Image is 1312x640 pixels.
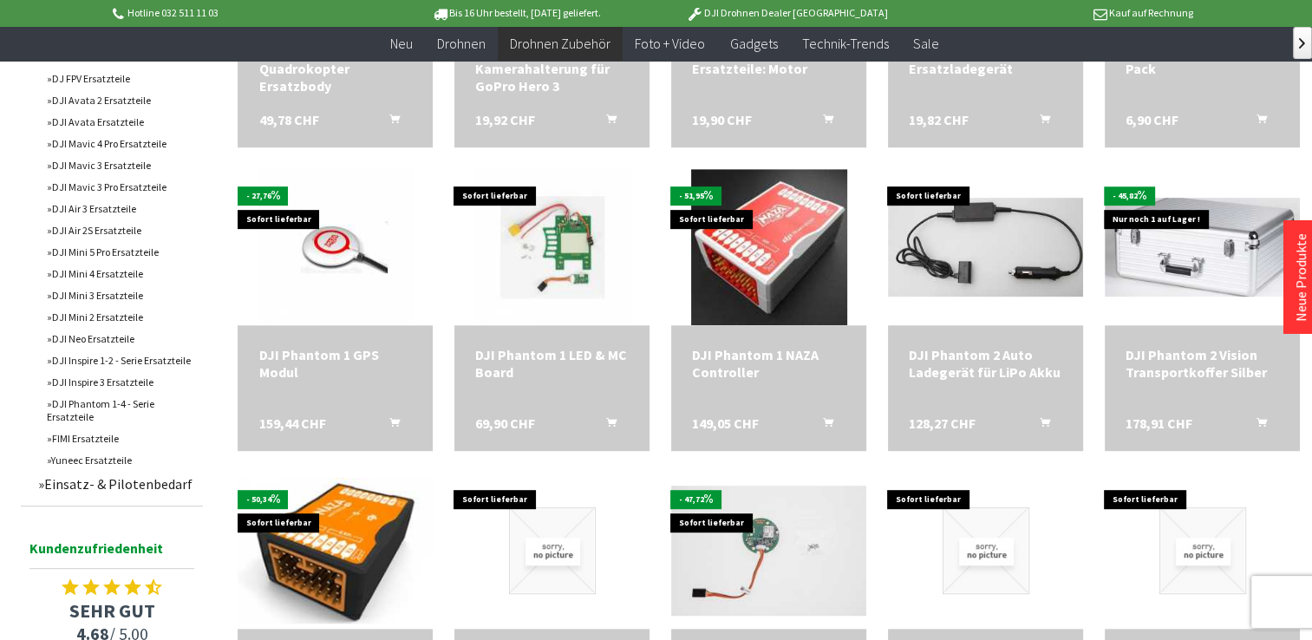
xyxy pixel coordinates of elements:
[474,169,630,325] img: DJI Phantom 1 LED & MC Board
[1236,415,1277,437] button: In den Warenkorb
[717,26,789,62] a: Gadgets
[1236,111,1277,134] button: In den Warenkorb
[692,346,845,381] div: DJI Phantom 1 NAZA Controller
[38,449,203,471] a: Yuneec Ersatzteile
[381,3,651,23] p: Bis 16 Uhr bestellt, [DATE] geliefert.
[38,371,203,393] a: DJI Inspire 3 Ersatzteile
[437,35,486,52] span: Drohnen
[258,111,318,128] span: 49,78 CHF
[691,169,847,325] img: DJI Phantom 1 NAZA Controller
[1126,346,1279,381] a: DJI Phantom 2 Vision Transportkoffer Silber 178,91 CHF In den Warenkorb
[585,111,627,134] button: In den Warenkorb
[623,26,717,62] a: Foto + Video
[1159,507,1246,594] img: DJI Phantom 2 Vision 1 Craft / Basisdrohne
[258,42,412,95] a: DJI Phantom 1 Quadrokopter Ersatzbody 49,78 CHF In den Warenkorb
[38,263,203,284] a: DJI Mini 4 Ersatzteile
[475,346,629,381] div: DJI Phantom 1 LED & MC Board
[1019,415,1061,437] button: In den Warenkorb
[29,537,194,569] span: Kundenzufriedenheit
[238,478,433,624] img: DJI Phantom 2 Vision 1 MC
[692,346,845,381] a: DJI Phantom 1 NAZA Controller 149,05 CHF In den Warenkorb
[1292,233,1309,322] a: Neue Produkte
[909,346,1062,381] div: DJI Phantom 2 Auto Ladegerät für LiPo Akku
[258,415,325,432] span: 159,44 CHF
[888,198,1083,296] img: DJI Phantom 2 Auto Ladegerät für LiPo Akku
[390,35,413,52] span: Neu
[38,68,203,89] a: DJ FPV Ersatzteile
[38,284,203,306] a: DJI Mini 3 Ersatzteile
[369,415,410,437] button: In den Warenkorb
[258,42,412,95] div: DJI Phantom 1 Quadrokopter Ersatzbody
[789,26,900,62] a: Technik-Trends
[38,154,203,176] a: DJI Mavic 3 Ersatzteile
[378,26,425,62] a: Neu
[258,346,412,381] div: DJI Phantom 1 GPS Modul
[38,428,203,449] a: FIMI Ersatzteile
[801,35,888,52] span: Technik-Trends
[38,393,203,428] a: DJI Phantom 1-4 - Serie Ersatzteile
[38,198,203,219] a: DJI Air 3 Ersatzteile
[802,111,844,134] button: In den Warenkorb
[38,219,203,241] a: DJI Air 2S Ersatzteile
[912,35,938,52] span: Sale
[900,26,950,62] a: Sale
[729,35,777,52] span: Gadgets
[475,415,535,432] span: 69,90 CHF
[498,26,623,62] a: Drohnen Zubehör
[1126,415,1192,432] span: 178,91 CHF
[38,306,203,328] a: DJI Mini 2 Ersatzteile
[909,346,1062,381] a: DJI Phantom 2 Auto Ladegerät für LiPo Akku 128,27 CHF In den Warenkorb
[475,42,629,95] a: DJI Phantom 1 Kamerahalterung für GoPro Hero 3 19,92 CHF In den Warenkorb
[1299,38,1305,49] span: 
[258,346,412,381] a: DJI Phantom 1 GPS Modul 159,44 CHF In den Warenkorb
[802,415,844,437] button: In den Warenkorb
[923,3,1193,23] p: Kauf auf Rechnung
[635,35,705,52] span: Foto + Video
[1105,198,1300,296] img: DJI Phantom 2 Vision Transportkoffer Silber
[38,328,203,349] a: DJI Neo Ersatzteile
[692,111,752,128] span: 19,90 CHF
[369,111,410,134] button: In den Warenkorb
[909,415,976,432] span: 128,27 CHF
[38,176,203,198] a: DJI Mavic 3 Pro Ersatzteile
[109,3,380,23] p: Hotline 032 511 11 03
[1126,346,1279,381] div: DJI Phantom 2 Vision Transportkoffer Silber
[585,415,627,437] button: In den Warenkorb
[475,111,535,128] span: 19,92 CHF
[692,415,759,432] span: 149,05 CHF
[38,349,203,371] a: DJI Inspire 1-2 - Serie Ersatzteile
[671,486,866,616] img: DJI Phantom 2 Vision 1 GPS Modul
[475,346,629,381] a: DJI Phantom 1 LED & MC Board 69,90 CHF In den Warenkorb
[510,35,610,52] span: Drohnen Zubehör
[909,111,969,128] span: 19,82 CHF
[29,471,203,497] a: Einsatz- & Pilotenbedarf
[475,42,629,95] div: DJI Phantom 1 Kamerahalterung für GoPro Hero 3
[943,507,1029,594] img: DJI Phantom 2 Vision 1 Kompass / Compass
[38,111,203,133] a: DJI Avata Ersatzteile
[425,26,498,62] a: Drohnen
[258,169,414,325] img: DJI Phantom 1 GPS Modul
[509,507,596,594] img: DJI Phantom 2 Vision 1 Central Circuit Board
[38,241,203,263] a: DJI Mini 5 Pro Ersatzteile
[21,598,203,623] span: SEHR GUT
[1126,111,1178,128] span: 6,90 CHF
[38,133,203,154] a: DJI Mavic 4 Pro Ersatzteile
[651,3,922,23] p: DJI Drohnen Dealer [GEOGRAPHIC_DATA]
[1019,111,1061,134] button: In den Warenkorb
[38,89,203,111] a: DJI Avata 2 Ersatzteile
